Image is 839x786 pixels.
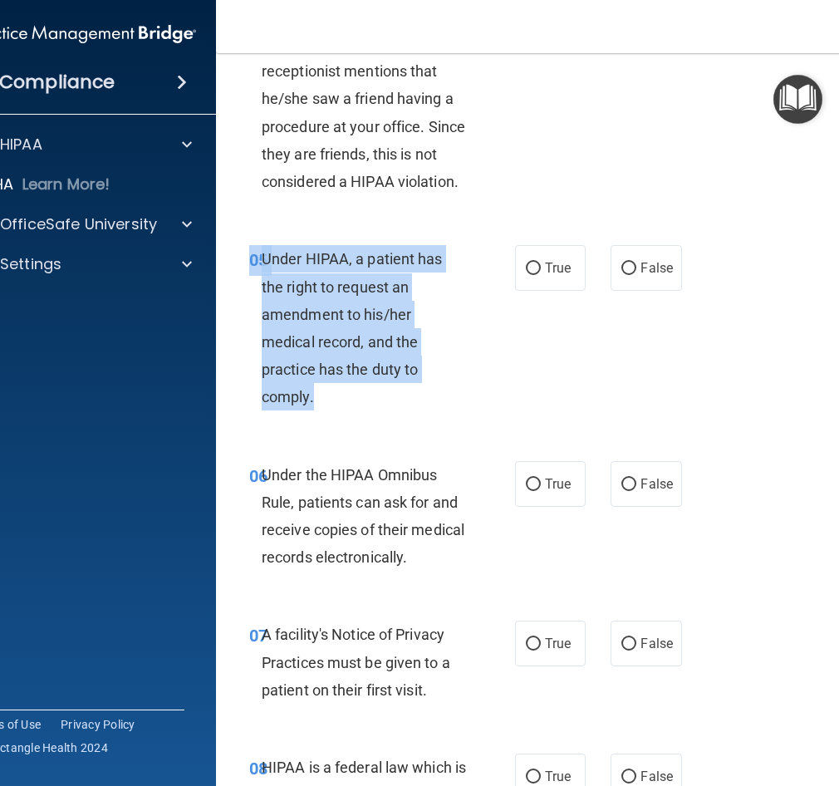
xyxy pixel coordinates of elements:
span: 08 [249,759,267,779]
span: Under HIPAA, a patient has the right to request an amendment to his/her medical record, and the p... [262,250,443,405]
a: Privacy Policy [61,716,135,733]
span: True [545,476,571,492]
span: A facility's Notice of Privacy Practices must be given to a patient on their first visit. [262,626,450,698]
span: False [640,636,673,651]
span: False [640,769,673,784]
input: True [526,263,541,275]
span: 07 [249,626,267,646]
input: True [526,638,541,651]
button: Open Resource Center [773,75,822,124]
input: False [621,263,636,275]
span: False [640,260,673,276]
span: False [640,476,673,492]
p: Learn More! [22,174,110,194]
input: False [621,479,636,491]
span: 06 [249,466,267,486]
span: 05 [249,250,267,270]
input: False [621,771,636,784]
span: True [545,636,571,651]
span: While at her daughter's open house at school, the receptionist mentions that he/she saw a friend ... [262,7,465,190]
input: True [526,771,541,784]
input: False [621,638,636,651]
input: True [526,479,541,491]
span: True [545,260,571,276]
span: True [545,769,571,784]
span: Under the HIPAA Omnibus Rule, patients can ask for and receive copies of their medical records el... [262,466,464,567]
